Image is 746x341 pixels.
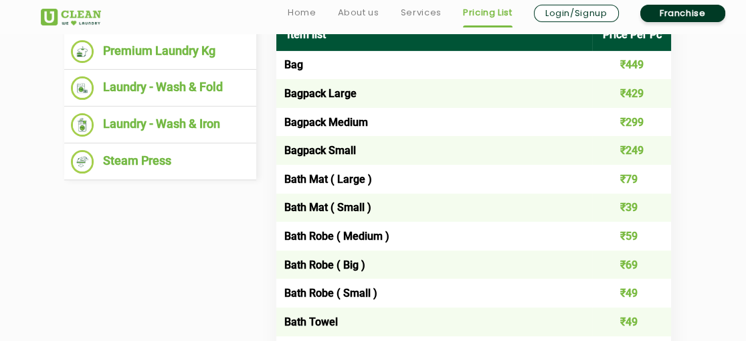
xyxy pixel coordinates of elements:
img: Steam Press [71,150,94,174]
td: Bagpack Small [276,136,592,165]
td: Bath Robe ( Big ) [276,251,592,279]
td: ₹39 [592,194,671,222]
td: Bath Mat ( Small ) [276,194,592,222]
td: ₹49 [592,279,671,308]
img: UClean Laundry and Dry Cleaning [41,9,101,25]
li: Premium Laundry Kg [71,40,250,64]
td: Bagpack Large [276,79,592,108]
td: ₹59 [592,222,671,251]
td: ₹429 [592,79,671,108]
td: Bag [276,51,592,80]
td: ₹299 [592,108,671,137]
a: Pricing List [463,5,512,21]
a: Services [401,5,442,21]
li: Steam Press [71,150,250,174]
td: Bath Robe ( Medium ) [276,222,592,251]
th: Item list [276,18,592,51]
td: Bath Mat ( Large ) [276,165,592,194]
img: Laundry - Wash & Iron [71,113,94,137]
a: Franchise [640,5,725,22]
a: Login/Signup [534,5,619,22]
img: Laundry - Wash & Fold [71,76,94,100]
td: Bath Robe ( Small ) [276,279,592,308]
td: ₹249 [592,136,671,165]
li: Laundry - Wash & Iron [71,113,250,137]
a: About us [337,5,379,21]
img: Premium Laundry Kg [71,40,94,64]
td: Bagpack Medium [276,108,592,137]
td: ₹449 [592,51,671,80]
td: Bath Towel [276,308,592,336]
th: Price Per Pc [592,18,671,51]
td: ₹49 [592,308,671,336]
li: Laundry - Wash & Fold [71,76,250,100]
td: ₹69 [592,251,671,279]
td: ₹79 [592,165,671,194]
a: Home [288,5,316,21]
